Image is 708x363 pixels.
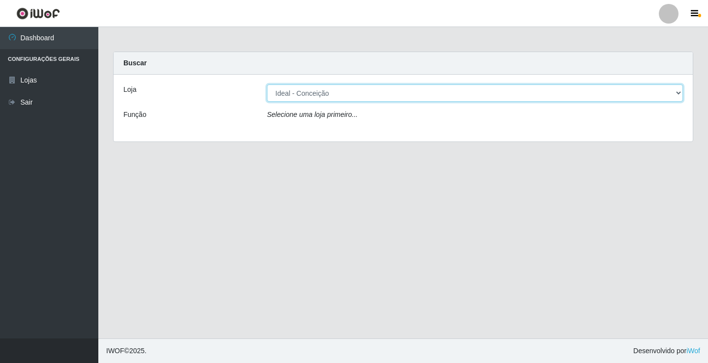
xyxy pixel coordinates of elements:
[16,7,60,20] img: CoreUI Logo
[123,110,147,120] label: Função
[123,84,136,95] label: Loja
[106,347,124,355] span: IWOF
[633,346,700,356] span: Desenvolvido por
[106,346,147,356] span: © 2025 .
[686,347,700,355] a: iWof
[123,59,147,67] strong: Buscar
[267,111,357,118] i: Selecione uma loja primeiro...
